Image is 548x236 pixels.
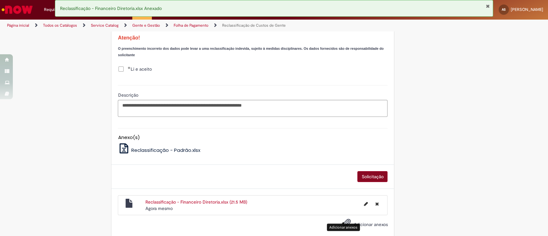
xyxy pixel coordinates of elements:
button: Editar nome de arquivo Reclassificação - Financeiro Diretoria.xlsx [360,199,371,209]
a: Reclassificação de Custos de Gente [222,23,286,28]
span: Requisições [44,6,66,13]
a: Gente e Gestão [132,23,160,28]
strong: O preenchimento incorreto dos dados pode levar a uma reclassificação indevida, sujeito à medidas ... [118,47,383,57]
a: Reclassificação - Padrão.xlsx [118,147,200,153]
button: Excluir Reclassificação - Financeiro Diretoria.xlsx [371,199,382,209]
span: Li e aceito [127,66,152,72]
a: Todos os Catálogos [43,23,77,28]
span: Descrição [118,92,139,98]
a: Service Catalog [91,23,118,28]
span: Obrigatório Preenchido [127,66,130,69]
button: Solicitação [357,171,387,182]
span: AS [502,7,506,12]
img: ServiceNow [1,3,34,16]
ul: Trilhas de página [5,20,361,31]
span: Reclassificação - Padrão.xlsx [131,147,200,153]
textarea: Descrição [118,100,387,117]
span: [PERSON_NAME] [511,7,543,12]
span: Agora mesmo [145,205,173,211]
button: Fechar Notificação [485,4,490,9]
strong: Atenção! [118,35,140,40]
span: Adicionar anexos [353,222,387,227]
h5: Anexo(s) [118,135,387,140]
a: Reclassificação - Financeiro Diretoria.xlsx (21.5 MB) [145,199,247,205]
button: Adicionar anexos [341,217,352,232]
a: Página inicial [7,23,29,28]
a: Folha de Pagamento [174,23,208,28]
time: 27/08/2025 18:17:07 [145,205,173,211]
div: Adicionar anexos [327,223,360,231]
span: Reclassificação - Financeiro Diretoria.xlsx Anexado [60,5,162,11]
